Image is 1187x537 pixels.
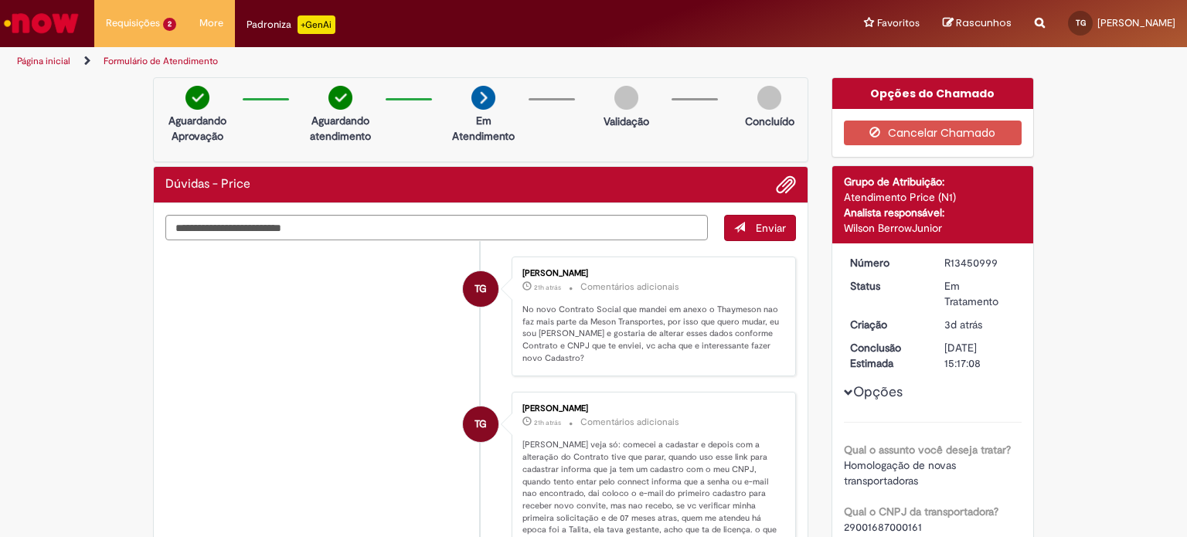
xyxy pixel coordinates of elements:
textarea: Digite sua mensagem aqui... [165,215,708,241]
span: 21h atrás [534,418,561,427]
div: Analista responsável: [844,205,1022,220]
b: Qual o assunto você deseja tratar? [844,443,1011,457]
img: arrow-next.png [471,86,495,110]
span: 3d atrás [944,318,982,331]
span: TG [474,406,487,443]
div: Em Tratamento [944,278,1016,309]
dt: Número [838,255,934,270]
small: Comentários adicionais [580,280,679,294]
img: img-circle-grey.png [757,86,781,110]
div: [PERSON_NAME] [522,404,780,413]
p: No novo Contrato Social que mandei em anexo o Thaymeson nao faz mais parte da Meson Transportes, ... [522,304,780,365]
button: Cancelar Chamado [844,121,1022,145]
button: Adicionar anexos [776,175,796,195]
p: Validação [604,114,649,129]
span: Homologação de novas transportadoras [844,458,959,488]
span: More [199,15,223,31]
dt: Status [838,278,934,294]
span: [PERSON_NAME] [1097,16,1175,29]
div: Grupo de Atribuição: [844,174,1022,189]
span: Enviar [756,221,786,235]
span: Rascunhos [956,15,1012,30]
img: check-circle-green.png [328,86,352,110]
div: Wilson BerrowJunior [844,220,1022,236]
div: [DATE] 15:17:08 [944,340,1016,371]
dt: Conclusão Estimada [838,340,934,371]
ul: Trilhas de página [12,47,780,76]
h2: Dúvidas - Price Histórico de tíquete [165,178,250,192]
a: Rascunhos [943,16,1012,31]
div: Padroniza [247,15,335,34]
span: 29001687000161 [844,520,922,534]
p: Concluído [745,114,794,129]
time: 27/08/2025 09:24:36 [944,318,982,331]
a: Formulário de Atendimento [104,55,218,67]
time: 28/08/2025 17:39:40 [534,418,561,427]
dt: Criação [838,317,934,332]
span: Favoritos [877,15,920,31]
div: 27/08/2025 09:24:36 [944,317,1016,332]
img: check-circle-green.png [185,86,209,110]
img: ServiceNow [2,8,81,39]
div: Atendimento Price (N1) [844,189,1022,205]
p: Em Atendimento [446,113,521,144]
img: img-circle-grey.png [614,86,638,110]
div: Opções do Chamado [832,78,1034,109]
span: 2 [163,18,176,31]
a: Página inicial [17,55,70,67]
p: Aguardando atendimento [303,113,378,144]
span: TG [1076,18,1086,28]
span: TG [474,270,487,308]
b: Qual o CNPJ da transportadora? [844,505,998,518]
div: [PERSON_NAME] [522,269,780,278]
span: Requisições [106,15,160,31]
span: 21h atrás [534,283,561,292]
p: +GenAi [298,15,335,34]
small: Comentários adicionais [580,416,679,429]
div: R13450999 [944,255,1016,270]
time: 28/08/2025 17:41:23 [534,283,561,292]
button: Enviar [724,215,796,241]
p: Aguardando Aprovação [160,113,235,144]
div: THAYMESON GUILHERME [463,271,498,307]
div: THAYMESON GUILHERME [463,406,498,442]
